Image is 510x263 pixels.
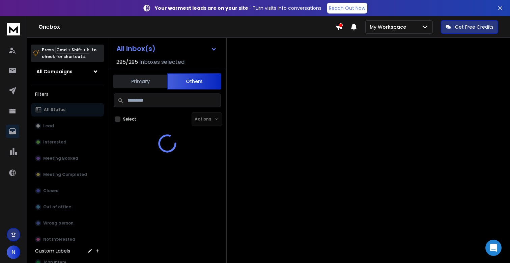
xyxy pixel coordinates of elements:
p: – Turn visits into conversations [155,5,321,11]
span: 295 / 295 [116,58,138,66]
button: N [7,245,20,259]
p: Get Free Credits [455,24,493,30]
label: Select [123,116,136,122]
p: Press to check for shortcuts. [42,47,96,60]
p: Reach Out Now [329,5,365,11]
span: Cmd + Shift + k [55,46,90,54]
h3: Inboxes selected [139,58,185,66]
button: All Inbox(s) [111,42,222,55]
div: Open Intercom Messenger [485,240,502,256]
button: Get Free Credits [441,20,498,34]
h1: Onebox [38,23,336,31]
button: Others [167,73,221,89]
p: My Workspace [370,24,409,30]
button: All Campaigns [31,65,104,78]
h1: All Campaigns [36,68,73,75]
h3: Custom Labels [35,247,70,254]
strong: Your warmest leads are on your site [155,5,248,11]
button: Primary [113,74,167,89]
h3: Filters [31,89,104,99]
h1: All Inbox(s) [116,45,155,52]
img: logo [7,23,20,35]
a: Reach Out Now [327,3,367,14]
